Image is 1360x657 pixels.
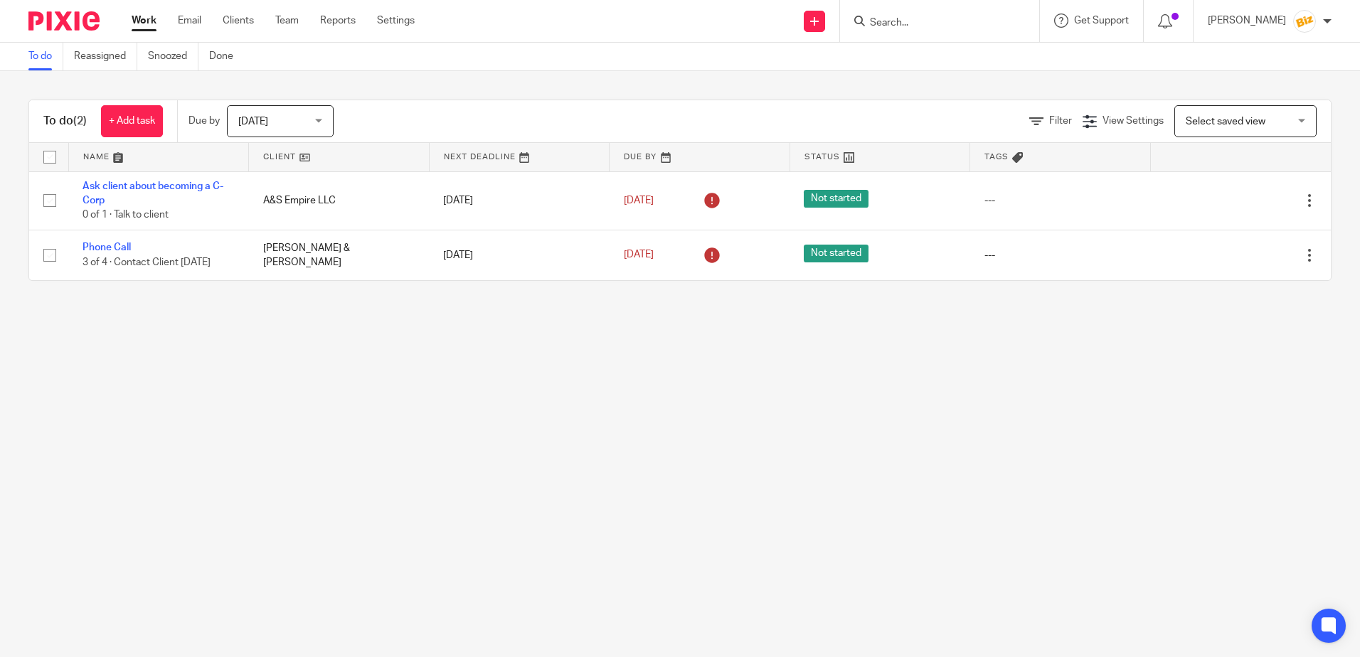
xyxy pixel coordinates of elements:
span: [DATE] [624,196,654,205]
span: [DATE] [238,117,268,127]
img: siteIcon.png [1293,10,1316,33]
td: [PERSON_NAME] & [PERSON_NAME] [249,230,430,280]
td: [DATE] [429,171,610,230]
a: Settings [377,14,415,28]
a: Snoozed [148,43,198,70]
a: Phone Call [83,242,131,252]
a: Email [178,14,201,28]
p: Due by [188,114,220,128]
span: Get Support [1074,16,1129,26]
p: [PERSON_NAME] [1208,14,1286,28]
span: Select saved view [1186,117,1265,127]
span: Filter [1049,116,1072,126]
div: --- [984,193,1137,208]
h1: To do [43,114,87,129]
a: To do [28,43,63,70]
a: Ask client about becoming a C-Corp [83,181,223,205]
a: + Add task [101,105,163,137]
input: Search [868,17,997,30]
span: [DATE] [624,250,654,260]
span: Tags [984,153,1009,161]
div: --- [984,248,1137,262]
img: Pixie [28,11,100,31]
span: Not started [804,245,868,262]
span: 0 of 1 · Talk to client [83,210,169,220]
span: Not started [804,190,868,208]
span: (2) [73,115,87,127]
a: Team [275,14,299,28]
a: Done [209,43,244,70]
a: Reports [320,14,356,28]
td: [DATE] [429,230,610,280]
a: Clients [223,14,254,28]
td: A&S Empire LLC [249,171,430,230]
a: Work [132,14,156,28]
a: Reassigned [74,43,137,70]
span: View Settings [1103,116,1164,126]
span: 3 of 4 · Contact Client [DATE] [83,257,211,267]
